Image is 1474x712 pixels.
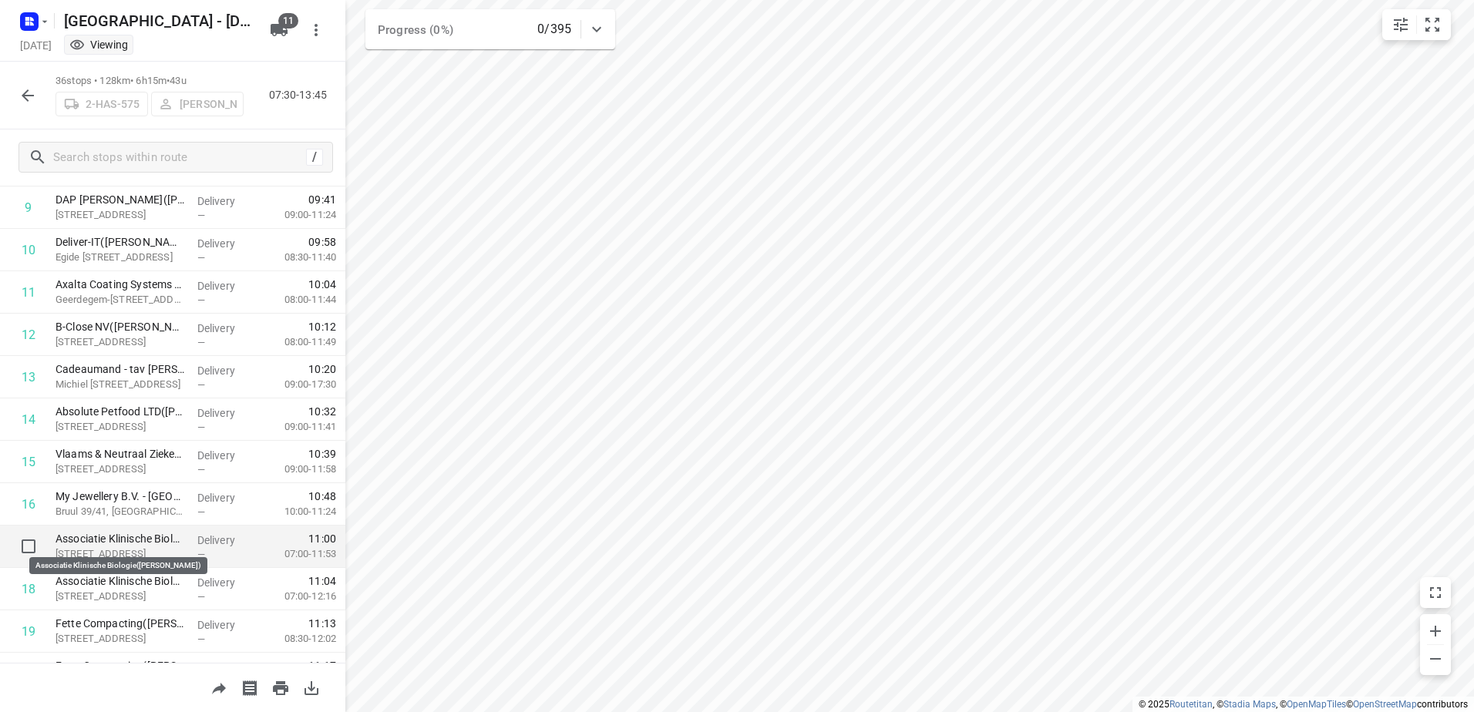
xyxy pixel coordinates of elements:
[56,234,185,250] p: Deliver-IT([PERSON_NAME])
[56,292,185,307] p: Geerdegem-Schonenberg 248, Mechelen
[56,573,185,589] p: Associatie Klinische Biologie(Truus Goegebuer)
[260,292,336,307] p: 08:00-11:44
[204,680,234,694] span: Share route
[56,658,185,673] p: Fette Compacting(Chaimae Ettoumi)
[13,531,44,562] span: Select
[69,37,128,52] div: You are currently in view mode. To make any changes, go to edit project.
[56,334,185,350] p: [STREET_ADDRESS]
[308,573,336,589] span: 11:04
[197,448,254,463] p: Delivery
[56,207,185,223] p: [STREET_ADDRESS]
[197,294,205,306] span: —
[197,252,205,264] span: —
[56,504,185,519] p: Bruul 39/41, [GEOGRAPHIC_DATA]
[22,497,35,512] div: 16
[260,207,336,223] p: 09:00-11:24
[308,658,336,673] span: 11:17
[197,421,205,433] span: —
[53,146,306,170] input: Search stops within route
[197,379,205,391] span: —
[260,631,336,647] p: 08:30-12:02
[56,631,185,647] p: Schaliënhoevedreef 1B, Mechelen
[22,582,35,596] div: 18
[197,193,254,209] p: Delivery
[56,531,185,546] p: Associatie Klinische Biologie([PERSON_NAME])
[1385,9,1416,40] button: Map settings
[197,591,205,603] span: —
[260,546,336,562] p: 07:00-11:53
[1382,9,1451,40] div: small contained button group
[278,13,298,29] span: 11
[197,236,254,251] p: Delivery
[197,210,205,221] span: —
[197,321,254,336] p: Delivery
[56,589,185,604] p: Liersesteenweg 435, Mechelen
[56,446,185,462] p: Vlaams & Neutraal Ziekenfonds(Veronique van moer)
[269,87,333,103] p: 07:30-13:45
[296,680,327,694] span: Download route
[308,446,336,462] span: 10:39
[167,75,170,86] span: •
[537,20,571,39] p: 0/395
[56,616,185,631] p: Fette Compacting(Chaimae Ettoumi)
[260,250,336,265] p: 08:30-11:40
[308,234,336,250] span: 09:58
[265,680,296,694] span: Print route
[56,462,185,477] p: Hoogstratenplein 1, Mechelen
[197,464,205,475] span: —
[260,419,336,435] p: 09:00-11:41
[22,243,35,257] div: 10
[308,489,336,504] span: 10:48
[56,250,185,265] p: Egide Walschaertsstraat 15t, Mechelen
[308,531,336,546] span: 11:00
[306,149,323,166] div: /
[1223,699,1276,710] a: Stadia Maps
[1417,9,1448,40] button: Fit zoom
[197,278,254,294] p: Delivery
[56,361,185,377] p: Cadeaumand - tav Carla Huygens (0472/43 56 06)(Ambius - België)
[308,361,336,377] span: 10:20
[1169,699,1213,710] a: Routetitan
[197,660,254,675] p: Delivery
[308,192,336,207] span: 09:41
[301,15,331,45] button: More
[56,319,185,334] p: B-Close NV(Debby Cauwenberghs)
[56,192,185,207] p: DAP Animo Rijmenam(Sofie Huyberechts)
[197,405,254,421] p: Delivery
[308,404,336,419] span: 10:32
[1139,699,1468,710] li: © 2025 , © , © © contributors
[197,633,205,645] span: —
[260,589,336,604] p: 07:00-12:16
[260,377,336,392] p: 09:00-17:30
[170,75,186,86] span: 43u
[1287,699,1346,710] a: OpenMapTiles
[308,277,336,292] span: 10:04
[56,377,185,392] p: Michiel Coxiestraat 20, Mechelen
[22,624,35,639] div: 19
[22,327,35,342] div: 12
[56,546,185,562] p: Liersesteenweg 435, Mechelen
[1353,699,1417,710] a: OpenStreetMap
[365,9,615,49] div: Progress (0%)0/395
[56,419,185,435] p: [STREET_ADDRESS]
[25,200,32,215] div: 9
[22,455,35,469] div: 15
[197,575,254,590] p: Delivery
[197,337,205,348] span: —
[197,506,205,518] span: —
[56,489,185,504] p: My Jewellery B.V. - Mechelen(Storemanager - Mechelen)
[22,412,35,427] div: 14
[56,277,185,292] p: Axalta Coating Systems Belgium BV(Marcia Heremans)
[308,616,336,631] span: 11:13
[260,504,336,519] p: 10:00-11:24
[22,285,35,300] div: 11
[56,74,244,89] p: 36 stops • 128km • 6h15m
[308,319,336,334] span: 10:12
[234,680,265,694] span: Print shipping labels
[197,532,254,548] p: Delivery
[22,370,35,385] div: 13
[197,549,205,560] span: —
[56,404,185,419] p: Absolute Petfood LTD(Nathaly de Belder)
[197,363,254,378] p: Delivery
[264,15,294,45] button: 11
